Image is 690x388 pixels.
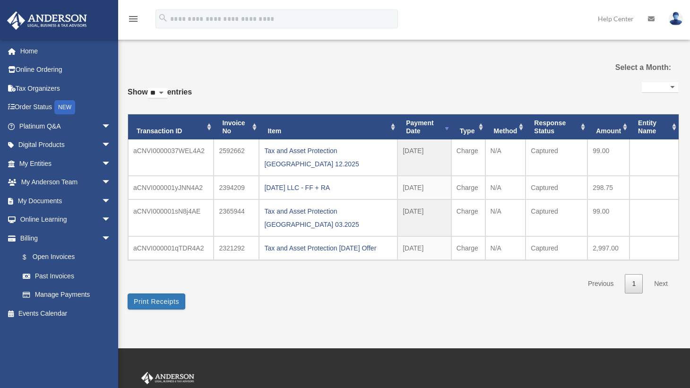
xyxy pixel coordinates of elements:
[587,236,630,260] td: 2,997.00
[128,176,214,199] td: aCNVI000001yJNN4A2
[13,285,125,304] a: Manage Payments
[264,241,392,255] div: Tax and Asset Protection [DATE] Offer
[526,114,587,140] th: Response Status: activate to sort column ascending
[625,274,643,293] a: 1
[451,114,485,140] th: Type: activate to sort column ascending
[485,139,526,176] td: N/A
[397,139,451,176] td: [DATE]
[451,199,485,236] td: Charge
[7,79,125,98] a: Tax Organizers
[214,139,259,176] td: 2592662
[102,210,121,230] span: arrow_drop_down
[526,139,587,176] td: Captured
[259,114,397,140] th: Item: activate to sort column ascending
[102,136,121,155] span: arrow_drop_down
[7,60,125,79] a: Online Ordering
[485,199,526,236] td: N/A
[397,176,451,199] td: [DATE]
[128,199,214,236] td: aCNVI000001sN8j4AE
[587,114,630,140] th: Amount: activate to sort column ascending
[148,88,167,99] select: Showentries
[7,98,125,117] a: Order StatusNEW
[485,114,526,140] th: Method: activate to sort column ascending
[54,100,75,114] div: NEW
[13,267,121,285] a: Past Invoices
[587,139,630,176] td: 99.00
[128,236,214,260] td: aCNVI000001qTDR4A2
[7,173,125,192] a: My Anderson Teamarrow_drop_down
[4,11,90,30] img: Anderson Advisors Platinum Portal
[587,176,630,199] td: 298.75
[102,154,121,173] span: arrow_drop_down
[587,199,630,236] td: 99.00
[7,191,125,210] a: My Documentsarrow_drop_down
[647,274,675,293] a: Next
[526,199,587,236] td: Captured
[451,176,485,199] td: Charge
[7,42,125,60] a: Home
[451,139,485,176] td: Charge
[7,210,125,229] a: Online Learningarrow_drop_down
[7,304,125,323] a: Events Calendar
[102,117,121,136] span: arrow_drop_down
[264,205,392,231] div: Tax and Asset Protection [GEOGRAPHIC_DATA] 03.2025
[669,12,683,26] img: User Pic
[214,114,259,140] th: Invoice No: activate to sort column ascending
[7,136,125,155] a: Digital Productsarrow_drop_down
[526,176,587,199] td: Captured
[128,293,185,310] button: Print Receipts
[594,61,671,74] label: Select a Month:
[128,13,139,25] i: menu
[264,181,392,194] div: [DATE] LLC - FF + RA
[485,176,526,199] td: N/A
[485,236,526,260] td: N/A
[214,236,259,260] td: 2321292
[158,13,168,23] i: search
[214,176,259,199] td: 2394209
[102,173,121,192] span: arrow_drop_down
[630,114,679,140] th: Entity Name: activate to sort column ascending
[139,372,196,384] img: Anderson Advisors Platinum Portal
[264,144,392,171] div: Tax and Asset Protection [GEOGRAPHIC_DATA] 12.2025
[128,17,139,25] a: menu
[526,236,587,260] td: Captured
[7,229,125,248] a: Billingarrow_drop_down
[13,248,125,267] a: $Open Invoices
[214,199,259,236] td: 2365944
[128,86,192,108] label: Show entries
[397,114,451,140] th: Payment Date: activate to sort column ascending
[128,114,214,140] th: Transaction ID: activate to sort column ascending
[28,251,33,263] span: $
[102,191,121,211] span: arrow_drop_down
[397,199,451,236] td: [DATE]
[7,154,125,173] a: My Entitiesarrow_drop_down
[128,139,214,176] td: aCNVI0000037WEL4A2
[102,229,121,248] span: arrow_drop_down
[581,274,621,293] a: Previous
[397,236,451,260] td: [DATE]
[451,236,485,260] td: Charge
[7,117,125,136] a: Platinum Q&Aarrow_drop_down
